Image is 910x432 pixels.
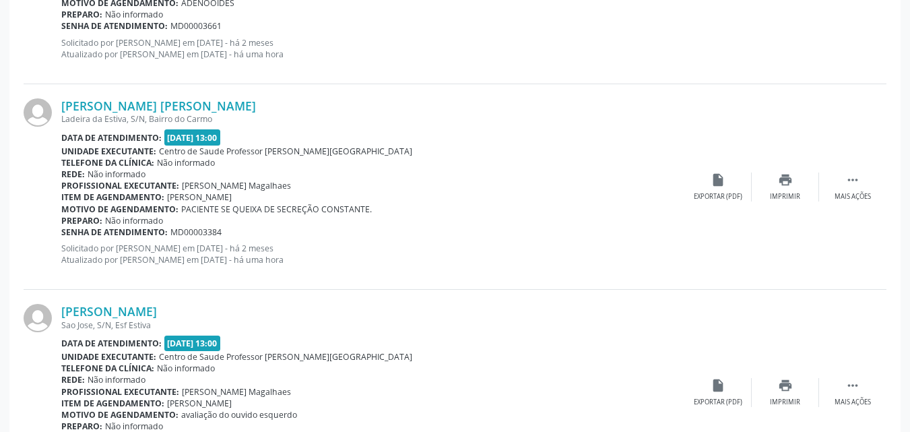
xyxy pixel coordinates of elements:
span: [PERSON_NAME] Magalhaes [182,386,291,398]
span: Centro de Saude Professor [PERSON_NAME][GEOGRAPHIC_DATA] [159,146,412,157]
b: Item de agendamento: [61,398,164,409]
b: Rede: [61,168,85,180]
img: img [24,98,52,127]
span: Não informado [157,363,215,374]
span: avaliação do ouvido esquerdo [181,409,297,421]
b: Preparo: [61,215,102,226]
i: insert_drive_file [711,173,725,187]
b: Preparo: [61,421,102,432]
span: [PERSON_NAME] [167,191,232,203]
b: Unidade executante: [61,351,156,363]
i: insert_drive_file [711,378,725,393]
b: Motivo de agendamento: [61,409,178,421]
span: Não informado [157,157,215,168]
img: img [24,304,52,332]
span: Não informado [105,421,163,432]
div: Exportar (PDF) [694,398,742,407]
span: Centro de Saude Professor [PERSON_NAME][GEOGRAPHIC_DATA] [159,351,412,363]
b: Unidade executante: [61,146,156,157]
b: Rede: [61,374,85,385]
b: Data de atendimento: [61,338,162,349]
b: Profissional executante: [61,180,179,191]
b: Profissional executante: [61,386,179,398]
i:  [845,378,860,393]
div: Imprimir [770,398,800,407]
span: [PERSON_NAME] [167,398,232,409]
i:  [845,173,860,187]
b: Item de agendamento: [61,191,164,203]
div: Ladeira da Estiva, S/N, Bairro do Carmo [61,113,684,125]
span: Não informado [105,215,163,226]
b: Motivo de agendamento: [61,204,178,215]
b: Telefone da clínica: [61,363,154,374]
div: Imprimir [770,192,800,202]
b: Data de atendimento: [61,132,162,144]
b: Senha de atendimento: [61,226,168,238]
i: print [778,173,793,187]
span: Não informado [88,374,145,385]
div: Mais ações [835,398,871,407]
b: Preparo: [61,9,102,20]
p: Solicitado por [PERSON_NAME] em [DATE] - há 2 meses Atualizado por [PERSON_NAME] em [DATE] - há u... [61,243,684,266]
a: [PERSON_NAME] [61,304,157,319]
div: Sao Jose, S/N, Esf Estiva [61,319,684,331]
p: Solicitado por [PERSON_NAME] em [DATE] - há 2 meses Atualizado por [PERSON_NAME] em [DATE] - há u... [61,37,684,60]
i: print [778,378,793,393]
span: [DATE] 13:00 [164,129,221,145]
b: Telefone da clínica: [61,157,154,168]
div: Exportar (PDF) [694,192,742,202]
span: [PERSON_NAME] Magalhaes [182,180,291,191]
div: Mais ações [835,192,871,202]
span: Não informado [88,168,145,180]
span: MD00003384 [170,226,222,238]
span: MD00003661 [170,20,222,32]
b: Senha de atendimento: [61,20,168,32]
a: [PERSON_NAME] [PERSON_NAME] [61,98,256,113]
span: Não informado [105,9,163,20]
span: PACIENTE SE QUEIXA DE SECREÇÃO CONSTANTE. [181,204,372,215]
span: [DATE] 13:00 [164,336,221,351]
